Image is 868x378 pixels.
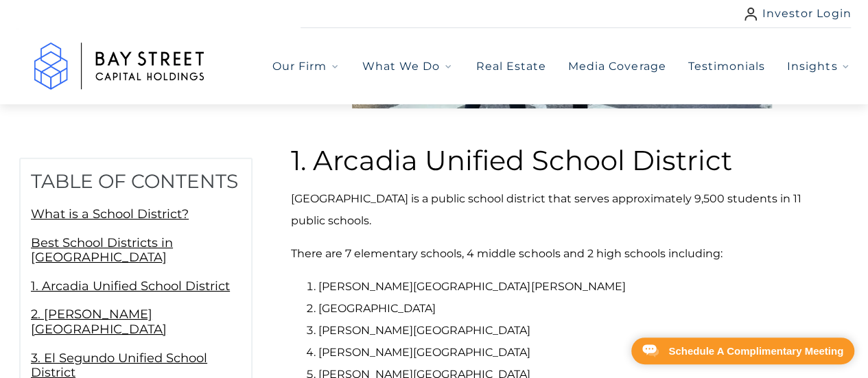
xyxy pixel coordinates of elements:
[362,58,440,75] span: What We Do
[16,28,222,104] img: Logo
[744,8,757,21] img: user icon
[688,58,764,75] a: Testimonials
[16,28,222,104] a: Go to home page
[272,58,327,75] span: Our Firm
[291,143,731,177] strong: 1. Arcadia Unified School District
[668,346,843,356] div: Schedule A Complimentary Meeting
[744,5,852,22] a: Investor Login
[318,276,832,298] li: [PERSON_NAME][GEOGRAPHIC_DATA][PERSON_NAME]
[272,58,340,75] button: Our Firm
[291,243,832,265] p: There are 7 elementary schools, 4 middle schools and 2 high schools including:
[31,279,230,294] a: 1. Arcadia Unified School District
[787,58,851,75] button: Insights
[31,307,167,337] a: 2. [PERSON_NAME][GEOGRAPHIC_DATA]
[318,320,832,342] li: [PERSON_NAME][GEOGRAPHIC_DATA]
[291,188,832,232] p: [GEOGRAPHIC_DATA] is a public school district that serves approximately 9,500 students in 11 publ...
[31,206,189,222] a: What is a School District?
[318,298,832,320] li: [GEOGRAPHIC_DATA]
[362,58,454,75] button: What We Do
[476,58,546,75] a: Real Estate
[31,169,241,193] h2: Table of Contents
[787,58,837,75] span: Insights
[318,342,832,364] li: [PERSON_NAME][GEOGRAPHIC_DATA]
[568,58,666,75] a: Media Coverage
[31,235,173,265] a: Best School Districts in [GEOGRAPHIC_DATA]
